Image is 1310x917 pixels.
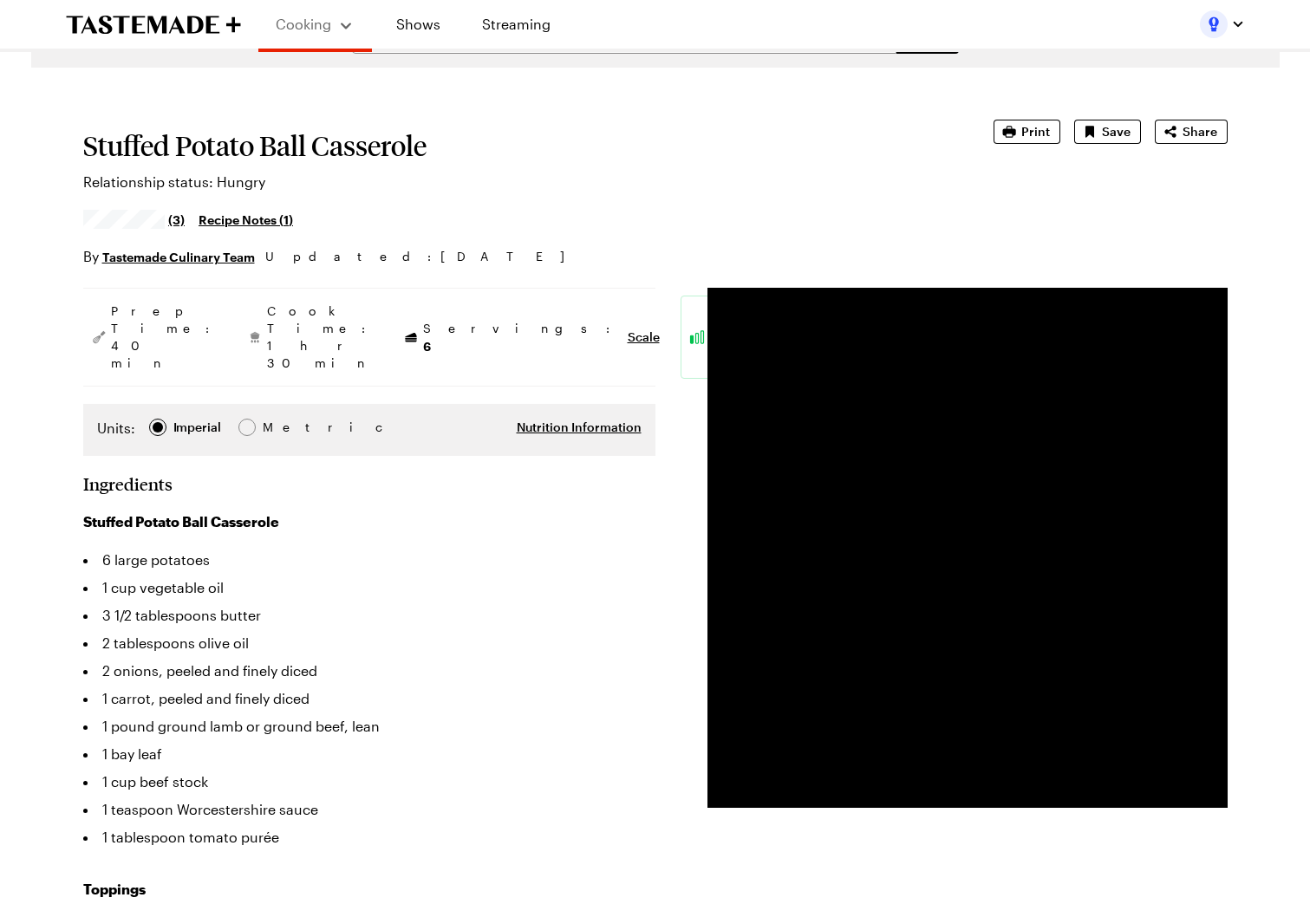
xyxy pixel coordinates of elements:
li: 1 bay leaf [83,740,655,768]
button: Share [1155,120,1228,144]
li: 1 teaspoon Worcestershire sauce [83,796,655,823]
span: Cooking [276,16,331,32]
button: Save recipe [1074,120,1141,144]
a: To Tastemade Home Page [66,15,241,35]
p: Relationship status: Hungry [83,172,945,192]
div: Imperial [173,418,221,437]
span: Imperial [173,418,223,437]
h2: Ingredients [83,473,173,494]
a: 4/5 stars from 3 reviews [83,212,186,226]
li: 6 large potatoes [83,546,655,574]
span: Print [1021,123,1050,140]
div: Imperial Metric [97,418,299,442]
button: Print [994,120,1060,144]
a: Tastemade Culinary Team [102,247,255,266]
img: Profile picture [1200,10,1228,38]
span: Updated : [DATE] [265,247,582,266]
h3: Stuffed Potato Ball Casserole [83,511,655,532]
span: Servings: [423,320,619,355]
li: 1 cup beef stock [83,768,655,796]
h3: Toppings [83,879,655,900]
span: (3) [168,211,185,228]
li: 1 pound ground lamb or ground beef, lean [83,712,655,740]
a: Recipe Notes (1) [199,210,293,229]
span: Prep Time: 40 min [111,302,218,372]
p: By [83,246,255,267]
span: 6 [423,337,431,354]
span: Share [1183,123,1217,140]
h1: Stuffed Potato Ball Casserole [83,130,945,161]
li: 2 onions, peeled and finely diced [83,657,655,685]
button: Scale [628,328,660,346]
span: Save [1102,123,1131,140]
label: Units: [97,418,135,439]
button: Cooking [276,7,355,42]
li: 3 1/2 tablespoons butter [83,602,655,629]
li: 2 tablespoons olive oil [83,629,655,657]
li: 1 tablespoon tomato purée [83,823,655,851]
span: Cook Time: 1 hr 30 min [267,302,375,372]
button: Profile picture [1200,10,1245,38]
video-js: Video Player [707,288,1228,808]
span: Metric [263,418,301,437]
li: 1 cup vegetable oil [83,574,655,602]
div: Metric [263,418,299,437]
button: Nutrition Information [517,419,642,436]
li: 1 carrot, peeled and finely diced [83,685,655,712]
